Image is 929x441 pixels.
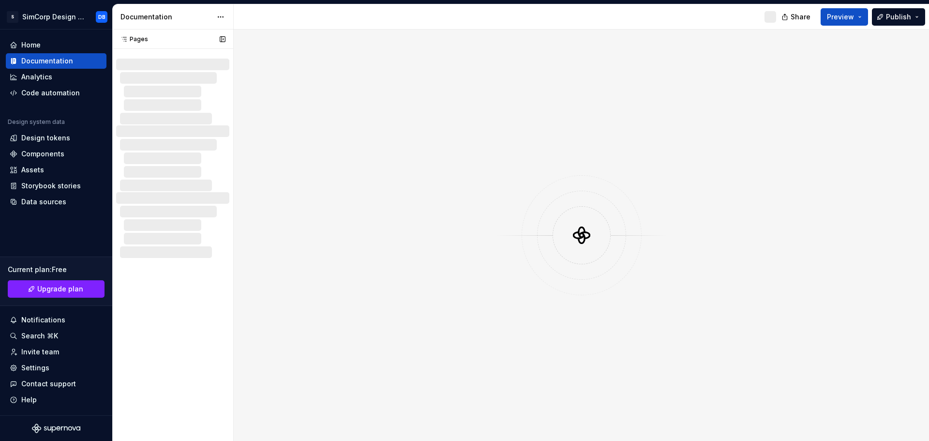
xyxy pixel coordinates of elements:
button: Contact support [6,376,106,392]
button: Share [777,8,817,26]
a: Storybook stories [6,178,106,194]
div: S [7,11,18,23]
div: Contact support [21,379,76,389]
div: Data sources [21,197,66,207]
div: Invite team [21,347,59,357]
div: Design tokens [21,133,70,143]
a: Home [6,37,106,53]
span: Preview [827,12,854,22]
a: Design tokens [6,130,106,146]
a: Components [6,146,106,162]
div: SimCorp Design System [22,12,84,22]
div: Home [21,40,41,50]
div: Code automation [21,88,80,98]
a: Data sources [6,194,106,210]
div: Notifications [21,315,65,325]
div: Search ⌘K [21,331,58,341]
a: Documentation [6,53,106,69]
svg: Supernova Logo [32,424,80,433]
a: Code automation [6,85,106,101]
div: Pages [116,35,148,43]
a: Invite team [6,344,106,360]
div: Assets [21,165,44,175]
div: Current plan : Free [8,265,105,274]
div: Analytics [21,72,52,82]
a: Settings [6,360,106,376]
div: Design system data [8,118,65,126]
a: Analytics [6,69,106,85]
div: Documentation [21,56,73,66]
div: Storybook stories [21,181,81,191]
div: Documentation [120,12,212,22]
button: Publish [872,8,925,26]
button: Help [6,392,106,408]
button: Preview [821,8,868,26]
a: Assets [6,162,106,178]
span: Share [791,12,810,22]
button: Notifications [6,312,106,328]
button: Upgrade plan [8,280,105,298]
span: Upgrade plan [37,284,83,294]
div: Components [21,149,64,159]
button: SSimCorp Design SystemDB [2,6,110,27]
div: Settings [21,363,49,373]
div: DB [98,13,105,21]
button: Search ⌘K [6,328,106,344]
span: Publish [886,12,911,22]
div: Help [21,395,37,405]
